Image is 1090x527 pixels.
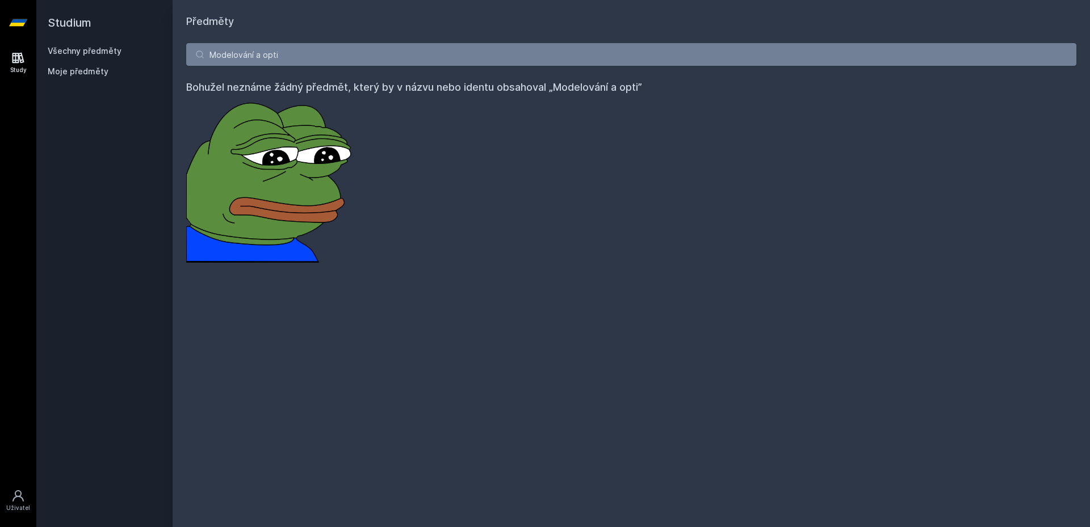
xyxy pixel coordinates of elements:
[48,46,121,56] a: Všechny předměty
[2,45,34,80] a: Study
[186,14,1076,29] h1: Předměty
[186,79,1076,95] h4: Bohužel neznáme žádný předmět, který by v názvu nebo identu obsahoval „Modelování a opti”
[186,95,357,263] img: error_picture.png
[48,66,108,77] span: Moje předměty
[6,504,30,512] div: Uživatel
[10,66,27,74] div: Study
[2,483,34,518] a: Uživatel
[186,43,1076,66] input: Název nebo ident předmětu…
